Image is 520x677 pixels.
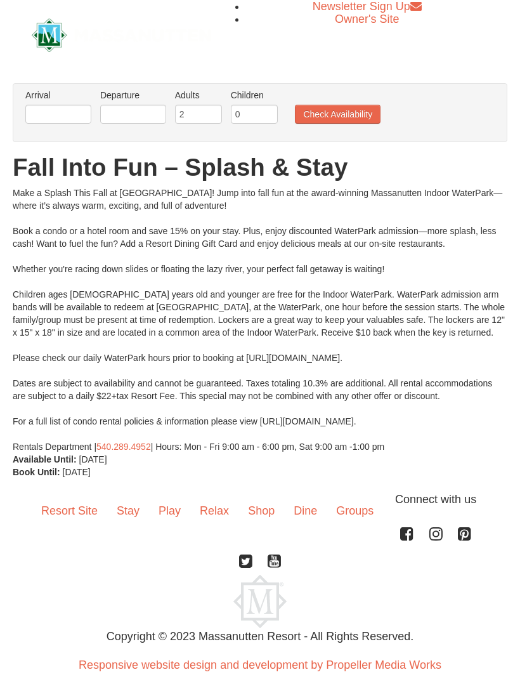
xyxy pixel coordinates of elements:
div: Make a Splash This Fall at [GEOGRAPHIC_DATA]! Jump into fall fun at the award-winning Massanutten... [13,187,507,453]
a: Massanutten Resort [32,18,211,48]
button: Check Availability [295,105,380,124]
span: [DATE] [63,467,91,477]
a: Dine [284,491,327,530]
strong: Book Until: [13,467,60,477]
a: Owner's Site [335,13,399,25]
a: Responsive website design and development by Propeller Media Works [79,659,441,671]
a: Resort Site [32,491,107,530]
img: Massanutten Resort Logo [32,18,211,53]
h1: Fall Into Fun – Splash & Stay [13,155,507,180]
a: Play [149,491,190,530]
a: 540.289.4952 [96,442,151,452]
strong: Available Until: [13,454,77,464]
label: Arrival [25,89,91,102]
a: Groups [327,491,383,530]
label: Children [231,89,278,102]
a: Shop [238,491,284,530]
a: Stay [107,491,149,530]
img: Massanutten Resort Logo [233,575,287,628]
span: [DATE] [79,454,107,464]
p: Copyright © 2023 Massanutten Resort - All Rights Reserved. [22,628,498,645]
a: Relax [190,491,238,530]
label: Departure [100,89,166,102]
label: Adults [175,89,222,102]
